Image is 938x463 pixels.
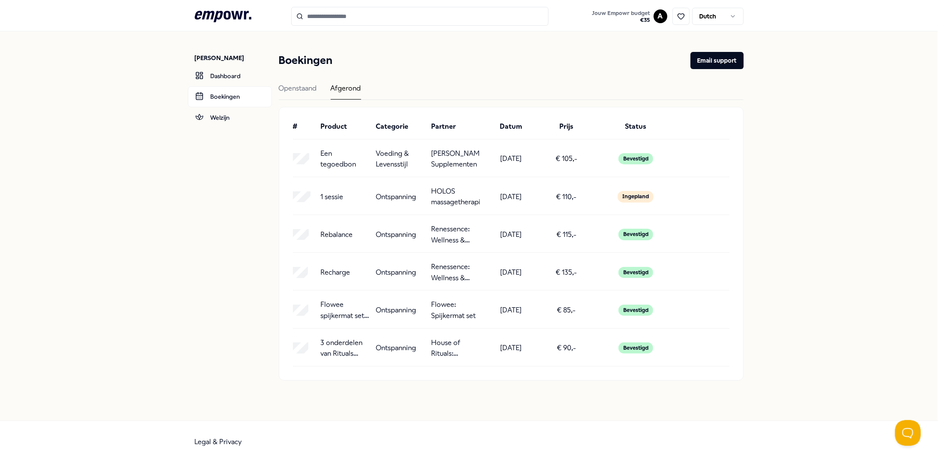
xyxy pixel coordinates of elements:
[556,229,576,240] p: € 115,-
[431,186,480,208] p: HOLOS massagetherapie
[376,267,416,278] p: Ontspanning
[331,83,361,100] div: Afgerond
[487,121,535,132] div: Datum
[501,153,522,164] p: [DATE]
[376,148,424,170] p: Voeding & Levensstijl
[557,305,576,316] p: € 85,-
[188,107,272,128] a: Welzijn
[279,83,317,100] div: Openstaand
[431,148,480,170] p: [PERSON_NAME]: Supplementen
[592,10,650,17] span: Jouw Empowr budget
[542,121,591,132] div: Prijs
[618,191,654,202] div: Ingepland
[895,420,921,446] iframe: Help Scout Beacon - Open
[320,267,350,278] p: Recharge
[376,305,416,316] p: Ontspanning
[618,342,653,354] div: Bevestigd
[556,191,577,203] p: € 110,-
[691,52,744,69] button: Email support
[320,148,369,170] p: Een tegoedbon
[376,342,416,354] p: Ontspanning
[555,153,577,164] p: € 105,-
[376,191,416,203] p: Ontspanning
[293,121,314,132] div: #
[654,9,667,23] button: A
[557,342,576,354] p: € 90,-
[320,229,353,240] p: Rebalance
[320,191,343,203] p: 1 sessie
[431,224,480,245] p: Renessence: Wellness & Mindfulness
[188,66,272,86] a: Dashboard
[431,337,480,359] p: House of Rituals: Mindspa
[501,342,522,354] p: [DATE]
[376,121,424,132] div: Categorie
[431,261,480,283] p: Renessence: Wellness & Mindfulness
[376,229,416,240] p: Ontspanning
[188,86,272,107] a: Boekingen
[320,121,369,132] div: Product
[291,7,549,26] input: Search for products, categories or subcategories
[279,52,333,69] h1: Boekingen
[501,229,522,240] p: [DATE]
[195,54,272,62] p: [PERSON_NAME]
[431,299,480,321] p: Flowee: Spijkermat set
[320,337,369,359] p: 3 onderdelen van Rituals Mindspa
[501,305,522,316] p: [DATE]
[556,267,577,278] p: € 135,-
[618,267,653,278] div: Bevestigd
[501,267,522,278] p: [DATE]
[592,17,650,24] span: € 35
[618,229,653,240] div: Bevestigd
[501,191,522,203] p: [DATE]
[618,305,653,316] div: Bevestigd
[195,438,242,446] a: Legal & Privacy
[597,121,674,132] div: Status
[618,153,653,164] div: Bevestigd
[589,7,654,25] a: Jouw Empowr budget€35
[591,8,652,25] button: Jouw Empowr budget€35
[320,299,369,321] p: Flowee spijkermat set ECO Grijs-Zeegroen
[431,121,480,132] div: Partner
